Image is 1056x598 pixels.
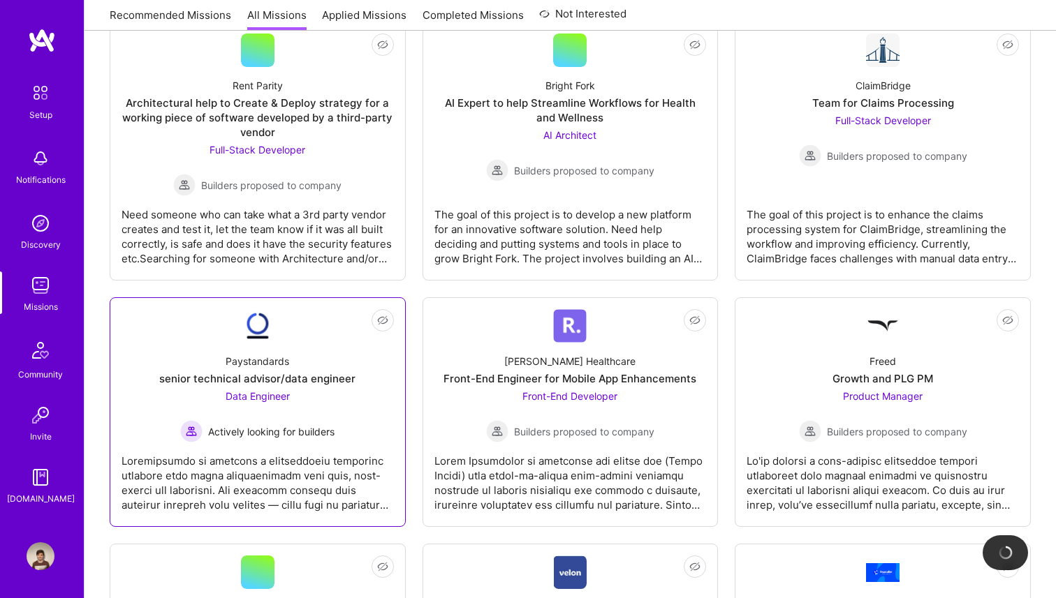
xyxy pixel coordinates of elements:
[233,78,283,93] div: Rent Parity
[747,33,1019,269] a: Company LogoClaimBridgeTeam for Claims ProcessingFull-Stack Developer Builders proposed to compan...
[434,96,707,125] div: AI Expert to help Streamline Workflows for Health and Wellness
[1002,315,1013,326] i: icon EyeClosed
[21,237,61,252] div: Discovery
[18,367,63,382] div: Community
[322,8,406,31] a: Applied Missions
[377,39,388,50] i: icon EyeClosed
[554,555,587,589] img: Company Logo
[122,96,394,140] div: Architectural help to Create & Deploy strategy for a working piece of software developed by a thi...
[210,144,305,156] span: Full-Stack Developer
[16,172,66,187] div: Notifications
[856,78,911,93] div: ClaimBridge
[689,39,701,50] i: icon EyeClosed
[747,442,1019,512] div: Lo'ip dolorsi a cons-adipisc elitseddoe tempori utlaboreet dolo magnaal enimadmi ve quisnostru ex...
[747,196,1019,266] div: The goal of this project is to enhance the claims processing system for ClaimBridge, streamlining...
[27,144,54,172] img: bell
[504,354,636,368] div: [PERSON_NAME] Healthcare
[122,442,394,512] div: Loremipsumdo si ametcons a elitseddoeiu temporinc utlabore etdo magna aliquaenimadm veni quis, no...
[835,114,931,126] span: Full-Stack Developer
[486,159,508,181] img: Builders proposed to company
[241,309,274,343] img: Company Logo
[689,561,701,572] i: icon EyeClosed
[201,178,342,193] span: Builders proposed to company
[423,8,524,31] a: Completed Missions
[28,28,56,53] img: logo
[747,309,1019,515] a: Company LogoFreedGrowth and PLG PMProduct Manager Builders proposed to companyBuilders proposed t...
[24,334,57,367] img: Community
[29,107,52,122] div: Setup
[870,354,896,368] div: Freed
[110,8,231,31] a: Recommended Missions
[122,309,394,515] a: Company LogoPaystandardssenior technical advisor/data engineerData Engineer Actively looking for ...
[522,390,617,402] span: Front-End Developer
[208,424,335,439] span: Actively looking for builders
[486,420,508,442] img: Builders proposed to company
[27,209,54,237] img: discovery
[866,309,900,343] img: Company Logo
[514,163,654,178] span: Builders proposed to company
[377,561,388,572] i: icon EyeClosed
[799,144,821,167] img: Builders proposed to company
[514,424,654,439] span: Builders proposed to company
[24,299,58,314] div: Missions
[434,196,707,266] div: The goal of this project is to develop a new platform for an innovative software solution. Need h...
[122,33,394,269] a: Rent ParityArchitectural help to Create & Deploy strategy for a working piece of software develop...
[23,542,58,570] a: User Avatar
[377,315,388,326] i: icon EyeClosed
[27,401,54,429] img: Invite
[827,149,967,163] span: Builders proposed to company
[27,463,54,491] img: guide book
[27,271,54,299] img: teamwork
[122,196,394,266] div: Need someone who can take what a 3rd party vendor creates and test it, let the team know if it wa...
[26,78,55,107] img: setup
[30,429,52,444] div: Invite
[1002,39,1013,50] i: icon EyeClosed
[553,309,587,343] img: Company Logo
[434,442,707,512] div: Lorem Ipsumdolor si ametconse adi elitse doe (Tempo Incidi) utla etdol-ma-aliqua enim-admini veni...
[812,96,954,110] div: Team for Claims Processing
[443,371,696,386] div: Front-End Engineer for Mobile App Enhancements
[539,6,626,31] a: Not Interested
[689,315,701,326] i: icon EyeClosed
[434,33,707,269] a: Bright ForkAI Expert to help Streamline Workflows for Health and WellnessAI Architect Builders pr...
[998,545,1013,560] img: loading
[833,371,933,386] div: Growth and PLG PM
[7,491,75,506] div: [DOMAIN_NAME]
[159,371,355,386] div: senior technical advisor/data engineer
[543,129,596,141] span: AI Architect
[843,390,923,402] span: Product Manager
[799,420,821,442] img: Builders proposed to company
[434,309,707,515] a: Company Logo[PERSON_NAME] HealthcareFront-End Engineer for Mobile App EnhancementsFront-End Devel...
[27,542,54,570] img: User Avatar
[866,563,900,582] img: Company Logo
[545,78,595,93] div: Bright Fork
[247,8,307,31] a: All Missions
[827,424,967,439] span: Builders proposed to company
[226,354,289,368] div: Paystandards
[180,420,203,442] img: Actively looking for builders
[226,390,290,402] span: Data Engineer
[866,33,900,67] img: Company Logo
[173,174,196,196] img: Builders proposed to company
